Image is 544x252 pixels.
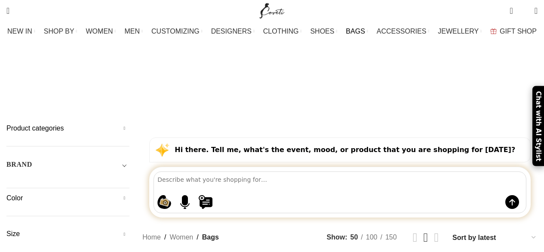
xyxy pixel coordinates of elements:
a: SHOES [310,23,337,40]
a: Bucket Bags [143,77,187,98]
span: JEWELLERY [438,27,479,35]
span: 0 [521,9,528,15]
span: Clutch Bags [200,83,244,91]
a: BAGS [346,23,368,40]
a: 0 [505,2,517,19]
a: Backpacks [45,77,83,98]
a: NEW IN [7,23,35,40]
a: Search [2,2,14,19]
a: 100 [363,232,381,243]
div: Toggle filter [6,159,129,175]
a: SHOP BY [44,23,77,40]
a: DESIGNERS [211,23,255,40]
span: CLOTHING [263,27,299,35]
span: Belt Bags [95,83,130,91]
span: Bucket Bags [143,83,187,91]
a: Grid view 3 [424,231,428,244]
a: GIFT SHOP [490,23,537,40]
span: Totes & Top-Handle Bags [413,83,499,91]
span: Shoulder & Crossbody Bags [301,83,400,91]
h5: Color [6,193,129,203]
a: Mini Bags [257,77,289,98]
span: 100 [366,233,378,241]
span: Bags [202,232,219,243]
h5: Size [6,229,129,239]
span: BAGS [346,27,365,35]
a: Grid view 4 [434,231,439,244]
a: Belt Bags [95,77,130,98]
span: DESIGNERS [211,27,252,35]
h5: BRAND [6,160,32,169]
span: GIFT SHOP [500,27,537,35]
h5: Product categories [6,124,129,133]
a: Home [142,232,161,243]
span: MEN [125,27,140,35]
a: CLOTHING [263,23,302,40]
div: Main navigation [2,23,542,40]
div: My Wishlist [519,2,528,19]
span: SHOES [310,27,334,35]
a: MEN [125,23,143,40]
select: Shop order [452,231,538,244]
span: WOMEN [86,27,113,35]
a: WOMEN [86,23,116,40]
span: ACCESSORIES [377,27,427,35]
h1: Bags [250,50,293,72]
a: ACCESSORIES [377,23,430,40]
nav: Breadcrumb [142,232,219,243]
a: Shoulder & Crossbody Bags [301,77,400,98]
span: 0 [510,4,517,11]
a: Totes & Top-Handle Bags [413,77,499,98]
span: Mini Bags [257,83,289,91]
span: Show [327,232,347,243]
span: 150 [385,233,397,241]
span: NEW IN [7,27,32,35]
a: 150 [382,232,400,243]
a: Go back [229,52,250,69]
span: Backpacks [45,83,83,91]
a: Women [169,232,193,243]
a: Site logo [258,6,286,14]
span: CUSTOMIZING [151,27,200,35]
a: JEWELLERY [438,23,482,40]
a: CUSTOMIZING [151,23,203,40]
span: SHOP BY [44,27,74,35]
span: 50 [350,233,358,241]
a: 50 [347,232,361,243]
a: Clutch Bags [200,77,244,98]
a: Grid view 2 [413,231,418,244]
img: GiftBag [490,28,497,34]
